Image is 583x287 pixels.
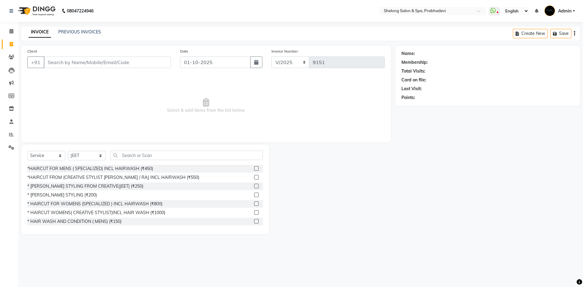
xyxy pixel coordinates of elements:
[29,27,51,38] a: INVOICE
[58,29,101,35] a: PREVIOUS INVOICES
[401,77,426,83] div: Card on file:
[27,75,385,136] span: Select & add items from the list below
[27,218,121,225] div: * HAIR WASH AND CONDITION ( MENS) (₹150)
[401,68,425,74] div: Total Visits:
[27,56,44,68] button: +91
[558,8,571,14] span: Admin
[513,29,548,38] button: Create New
[180,49,188,54] label: Date
[401,86,422,92] div: Last Visit:
[401,50,415,57] div: Name:
[27,210,165,216] div: * HAIRCUT WOMENS( CREATIVE STYLIST)INCL HAIR WASH (₹1000)
[67,2,94,19] b: 08047224946
[550,29,571,38] button: Save
[27,166,153,172] div: *HAIRCUT FOR MENS ( SPECIALIZED) INCL HAIRWASH (₹450)
[27,49,37,54] label: Client
[401,94,415,101] div: Points:
[15,2,57,19] img: logo
[110,151,263,160] input: Search or Scan
[544,5,555,16] img: Admin
[401,59,428,66] div: Membership:
[44,56,171,68] input: Search by Name/Mobile/Email/Code
[27,183,143,190] div: * [PERSON_NAME] STYLING FROM CREATIVE(JEET) (₹250)
[271,49,298,54] label: Invoice Number
[27,201,162,207] div: * HAIRCUT FOR WOMENS (SPECIALIZED ) INCL HAIRWASH (₹800)
[27,192,97,198] div: * [PERSON_NAME] STYLING (₹200)
[27,174,199,181] div: *HAIRCUT FROM (CREATIVE STYLIST [PERSON_NAME] / RAJ INCL HAIRWASH (₹550)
